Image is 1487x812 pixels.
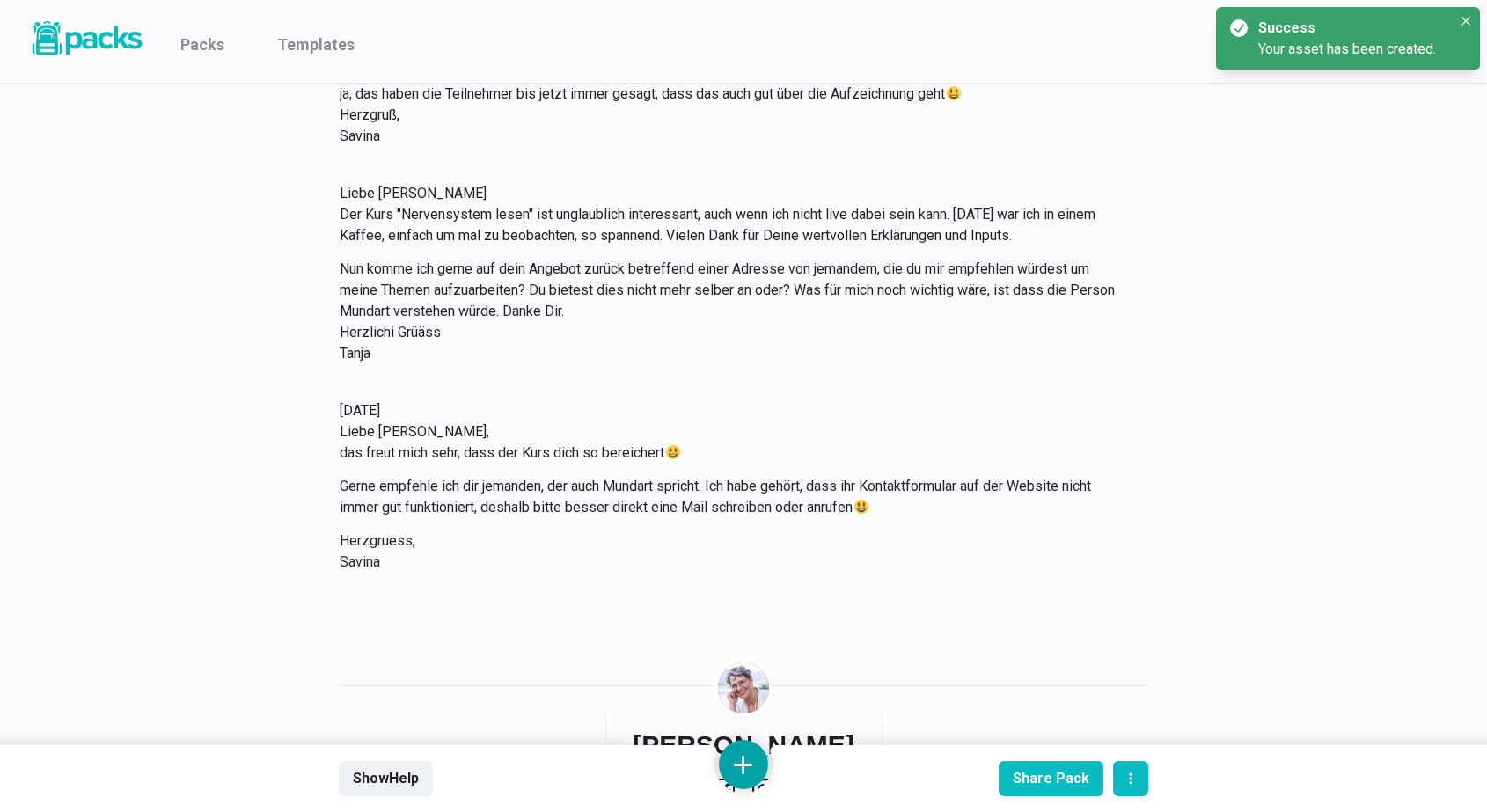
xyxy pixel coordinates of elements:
button: Close [1455,11,1476,32]
h6: [PERSON_NAME] [633,729,854,761]
div: Success [1258,18,1445,39]
img: Packs logo [26,18,145,59]
div: Your asset has been created. [1258,39,1452,60]
p: Gerne empfehle ich dir jemanden, der auch Mundart spricht. Ich habe gehört, dass ihr Kontaktformu... [340,476,1126,518]
p: Nun komme ich gerne auf dein Angebot zurück betreffend einer Adresse von jemandem, die du mir emp... [340,259,1126,364]
img: 😃 [947,86,961,100]
img: Savina Tilmann [718,662,769,713]
p: Liebe [PERSON_NAME] Der Kurs "Nervensystem lesen" ist unglaublich interessant, auch wenn ich nich... [340,183,1126,246]
img: 😃 [666,445,680,459]
button: actions [1113,761,1148,796]
p: Liebe [PERSON_NAME], ja, das haben die Teilnehmer bis jetzt immer gesagt, dass das auch gut über ... [340,62,1126,147]
img: 😃 [854,500,868,514]
button: ShowHelp [339,761,433,796]
p: Herzgruess, Savina [340,530,1126,573]
div: Share Pack [1013,770,1089,786]
button: Share Pack [999,761,1103,796]
p: [DATE] Liebe [PERSON_NAME], das freut mich sehr, dass der Kurs dich so bereichert [340,400,1126,464]
a: Packs logo [26,18,145,65]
